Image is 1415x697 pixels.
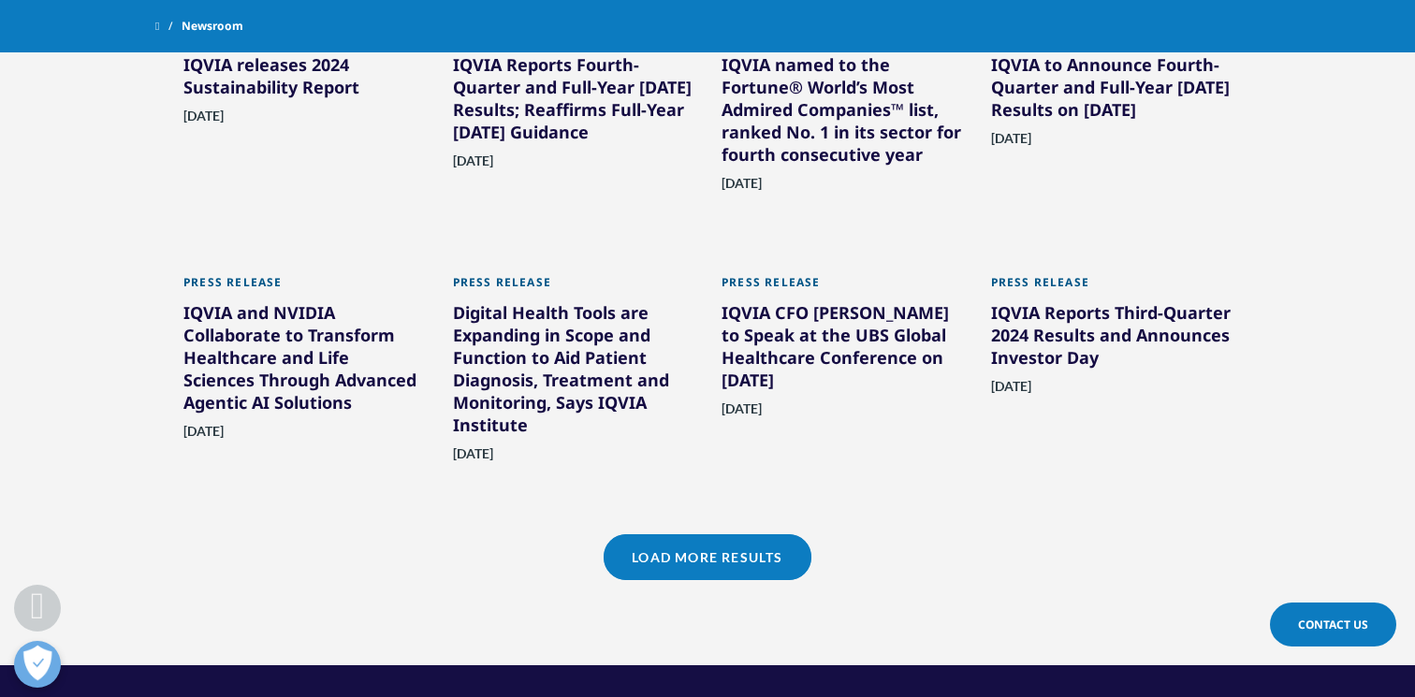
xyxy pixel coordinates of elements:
div: IQVIA Reports Third-Quarter 2024 Results and Announces Investor Day [991,301,1233,376]
span: Contact Us [1298,617,1368,632]
div: Press Release [453,275,694,300]
div: IQVIA to Announce Fourth-Quarter and Full-Year [DATE] Results on [DATE] [991,53,1233,128]
div: IQVIA Reports Fourth-Quarter and Full-Year [DATE] Results; Reaffirms Full-Year [DATE] Guidance [453,53,694,151]
div: IQVIA releases 2024 Sustainability Report [183,53,425,106]
span: [DATE] [453,152,493,180]
span: [DATE] [183,423,224,450]
button: Open Preferences [14,641,61,688]
div: Press Release [183,275,425,300]
div: Press Release [722,275,963,300]
span: [DATE] [991,378,1031,405]
div: IQVIA CFO [PERSON_NAME] to Speak at the UBS Global Healthcare Conference on [DATE] [722,301,963,399]
div: IQVIA and NVIDIA Collaborate to Transform Healthcare and Life Sciences Through Advanced Agentic A... [183,301,425,421]
span: [DATE] [722,400,762,428]
div: IQVIA named to the Fortune® World’s Most Admired Companies™ list, ranked No. 1 in its sector for ... [722,53,963,173]
a: Load More Results [604,534,810,580]
span: [DATE] [453,445,493,472]
span: [DATE] [991,130,1031,157]
a: Contact Us [1270,603,1396,646]
span: [DATE] [183,108,224,135]
span: Newsroom [182,9,243,43]
div: Press Release [991,275,1233,300]
div: Digital Health Tools are Expanding in Scope and Function to Aid Patient Diagnosis, Treatment and ... [453,301,694,443]
span: [DATE] [722,175,762,202]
